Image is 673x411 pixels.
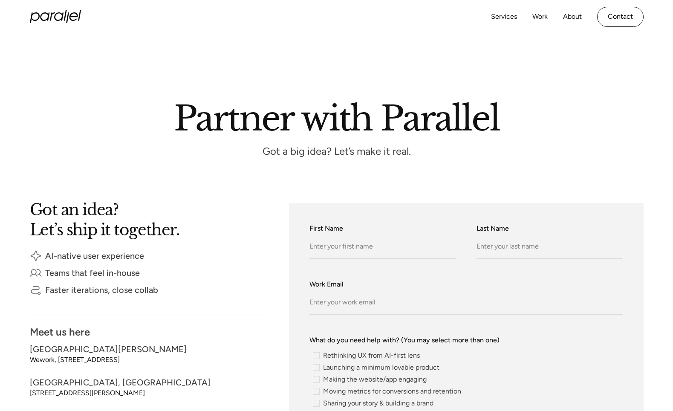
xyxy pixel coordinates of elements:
[45,287,158,292] div: Faster iterations, close collab
[309,235,456,259] input: Enter your first name
[45,252,144,258] div: AI-native user experience
[30,329,262,336] div: Meet us here
[30,203,251,236] h2: Got an idea? Let’s ship it together.
[309,291,623,315] input: Enter your work email
[491,11,517,23] a: Services
[563,11,582,23] a: About
[309,335,623,345] label: What do you need help with? (You may select more than one)
[94,102,580,131] h2: Partner with Parallel
[45,269,140,275] div: Teams that feel in-house
[477,235,623,259] input: Enter your last name
[30,346,187,352] div: [GEOGRAPHIC_DATA][PERSON_NAME]
[209,148,465,155] p: Got a big idea? Let’s make it real.
[597,7,644,27] a: Contact
[30,391,211,396] div: [STREET_ADDRESS][PERSON_NAME]
[30,10,81,23] a: home
[309,279,623,289] label: Work Email
[30,357,187,362] div: Wework, [STREET_ADDRESS]
[532,11,548,23] a: Work
[309,223,456,234] label: First Name
[477,223,623,234] label: Last Name
[30,379,211,385] div: [GEOGRAPHIC_DATA], [GEOGRAPHIC_DATA]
